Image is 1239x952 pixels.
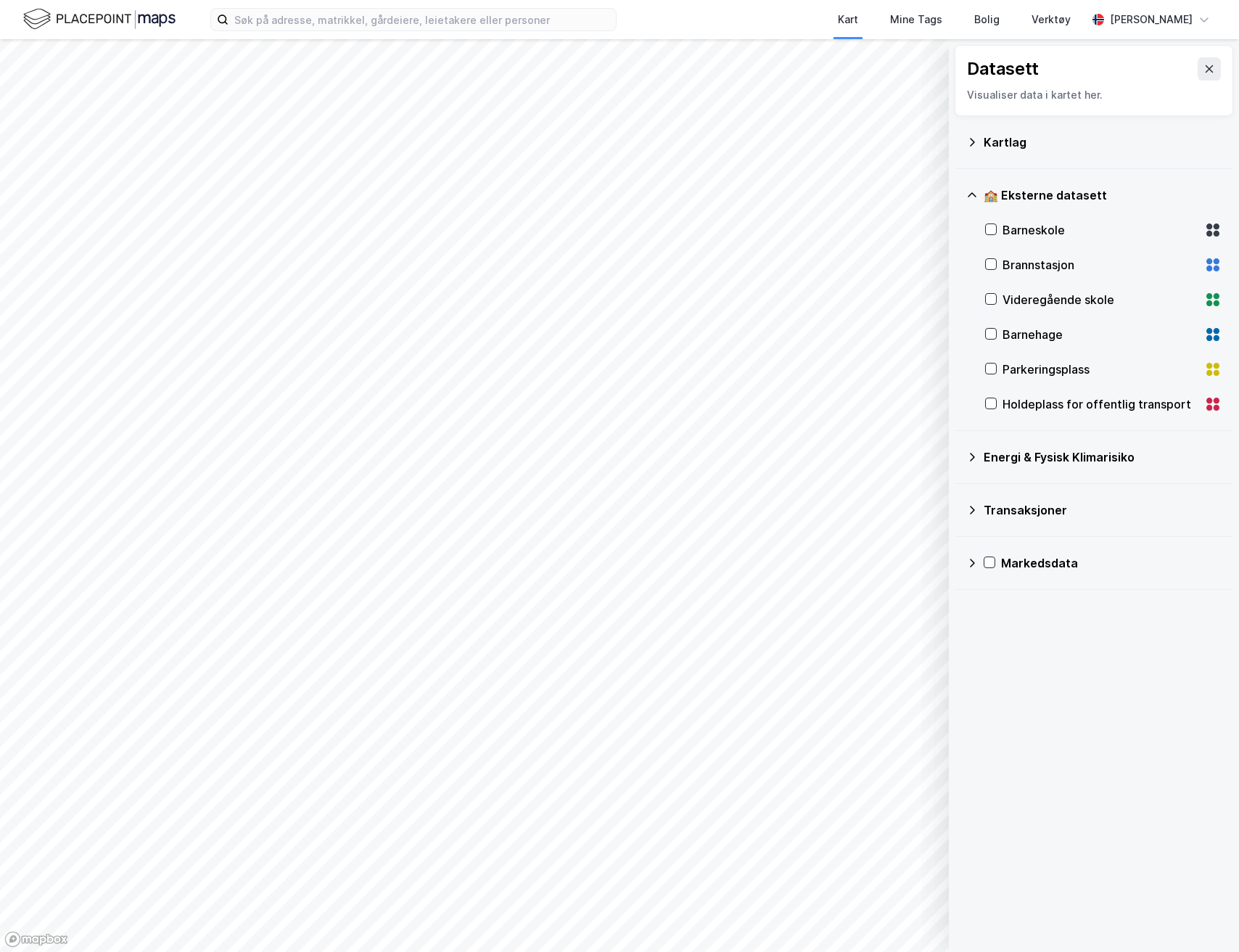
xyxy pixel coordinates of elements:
[23,7,176,32] img: logo.f888ab2527a4732fd821a326f86c7f29.svg
[967,86,1221,104] div: Visualiser data i kartet her.
[1166,882,1239,952] iframe: Chat Widget
[1003,395,1198,413] div: Holdeplass for offentlig transport
[984,186,1222,204] div: 🏫 Eksterne datasett
[974,11,1000,28] div: Bolig
[229,9,616,30] input: Søk på adresse, matrikkel, gårdeiere, leietakere eller personer
[967,57,1039,81] div: Datasett
[1003,326,1198,343] div: Barnehage
[984,134,1222,151] div: Kartlag
[1032,11,1071,28] div: Verktøy
[1166,882,1239,952] div: Kontrollprogram for chat
[1003,221,1198,239] div: Barneskole
[838,11,858,28] div: Kart
[984,448,1222,466] div: Energi & Fysisk Klimarisiko
[1003,291,1198,308] div: Videregående skole
[1001,554,1222,572] div: Markedsdata
[890,11,942,28] div: Mine Tags
[1110,11,1193,28] div: [PERSON_NAME]
[984,501,1222,519] div: Transaksjoner
[1003,361,1198,378] div: Parkeringsplass
[1003,256,1198,274] div: Brannstasjon
[4,931,68,948] a: Mapbox homepage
